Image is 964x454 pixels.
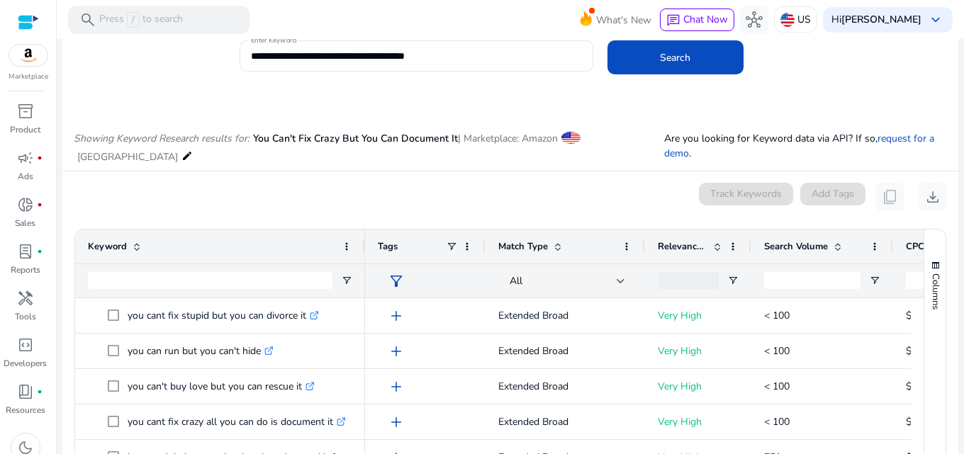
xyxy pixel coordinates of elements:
[37,389,43,395] span: fiber_manual_record
[17,336,34,353] span: code_blocks
[18,170,33,183] p: Ads
[388,414,405,431] span: add
[17,383,34,400] span: book_4
[11,263,40,276] p: Reports
[764,272,861,289] input: Search Volume Filter Input
[607,40,744,74] button: Search
[746,11,763,28] span: hub
[388,378,405,395] span: add
[388,273,405,290] span: filter_alt
[253,132,458,145] span: You Can't Fix Crazy But You Can Document It
[17,290,34,307] span: handyman
[924,188,941,205] span: download
[128,336,274,365] p: you can run but you can't hide
[10,123,40,136] p: Product
[797,7,811,32] p: US
[99,12,183,28] p: Press to search
[658,240,707,253] span: Relevance Score
[683,13,728,26] span: Chat Now
[658,407,739,436] p: Very High
[927,11,944,28] span: keyboard_arrow_down
[764,415,790,429] span: < 100
[77,150,178,164] span: [GEOGRAPHIC_DATA]
[498,240,548,253] span: Match Type
[498,407,632,436] p: Extended Broad
[510,274,522,288] span: All
[9,72,48,82] p: Marketplace
[388,343,405,360] span: add
[17,103,34,120] span: inventory_2
[764,240,828,253] span: Search Volume
[906,240,924,253] span: CPC
[740,6,768,34] button: hub
[906,309,960,322] span: $0.5 - $0.75
[764,309,790,322] span: < 100
[498,336,632,365] p: Extended Broad
[498,372,632,401] p: Extended Broad
[37,202,43,208] span: fiber_manual_record
[831,15,921,25] p: Hi
[780,13,795,27] img: us.svg
[128,407,346,436] p: you cant fix crazy all you can do is document it
[596,8,651,33] span: What's New
[88,240,127,253] span: Keyword
[9,45,47,66] img: amazon.svg
[919,183,947,211] button: download
[128,301,319,330] p: you cant fix stupid but you can divorce it
[666,13,680,28] span: chat
[74,132,250,145] i: Showing Keyword Research results for:
[664,131,947,161] p: Are you looking for Keyword data via API? If so, .
[127,12,140,28] span: /
[15,310,36,323] p: Tools
[906,344,960,358] span: $0.5 - $0.75
[6,404,45,416] p: Resources
[658,372,739,401] p: Very High
[37,249,43,254] span: fiber_manual_record
[906,415,960,429] span: $0.5 - $0.75
[929,273,942,310] span: Columns
[869,275,880,286] button: Open Filter Menu
[378,240,398,253] span: Tags
[906,380,960,393] span: $0.5 - $0.75
[727,275,739,286] button: Open Filter Menu
[658,336,739,365] p: Very High
[88,272,332,289] input: Keyword Filter Input
[17,243,34,260] span: lab_profile
[841,13,921,26] b: [PERSON_NAME]
[128,372,315,401] p: you can't buy love but you can rescue it
[764,344,790,358] span: < 100
[658,301,739,330] p: Very High
[15,217,35,229] p: Sales
[17,149,34,166] span: campaign
[660,50,690,65] span: Search
[660,8,734,31] button: chatChat Now
[341,275,352,286] button: Open Filter Menu
[764,380,790,393] span: < 100
[37,155,43,161] span: fiber_manual_record
[17,196,34,213] span: donut_small
[181,147,193,164] mat-icon: edit
[498,301,632,330] p: Extended Broad
[458,132,558,145] span: | Marketplace: Amazon
[79,11,96,28] span: search
[388,307,405,324] span: add
[4,357,47,370] p: Developers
